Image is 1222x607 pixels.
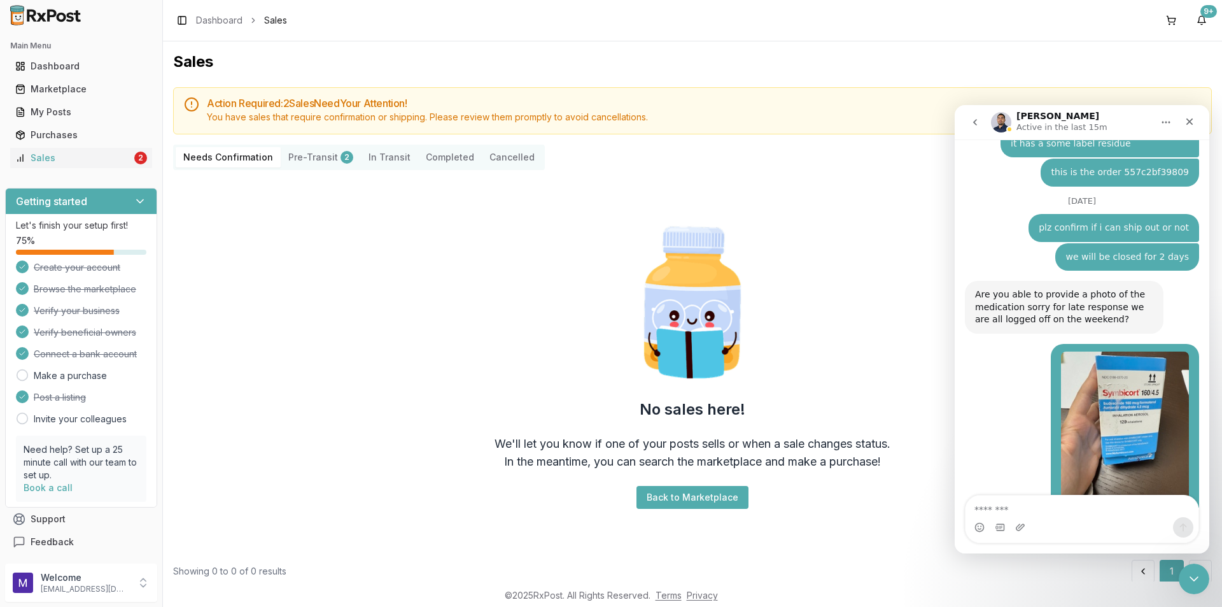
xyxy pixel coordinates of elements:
[31,536,74,548] span: Feedback
[418,147,482,168] button: Completed
[173,52,1212,72] h1: Sales
[207,111,1201,124] div: You have sales that require confirmation or shipping. Please review them promptly to avoid cancel...
[10,146,152,169] a: Sales2
[5,508,157,531] button: Support
[34,391,86,404] span: Post a listing
[687,590,718,601] a: Privacy
[13,573,33,593] img: User avatar
[196,14,287,27] nav: breadcrumb
[1191,10,1212,31] button: 9+
[34,326,136,339] span: Verify beneficial owners
[10,41,152,51] h2: Main Menu
[361,147,418,168] button: In Transit
[134,152,147,164] div: 2
[5,148,157,168] button: Sales2
[10,78,152,101] a: Marketplace
[5,125,157,145] button: Purchases
[1179,564,1209,594] iframe: Intercom live chat
[495,435,890,453] div: We'll let you know if one of your posts sells or when a sale changes status.
[173,565,286,578] div: Showing 0 to 0 of 0 results
[611,221,774,384] img: Smart Pill Bottle
[15,152,132,164] div: Sales
[34,369,107,382] a: Make a purchase
[656,590,682,601] a: Terms
[636,486,748,509] button: Back to Marketplace
[34,283,136,296] span: Browse the marketplace
[341,151,353,164] div: 2
[5,56,157,76] button: Dashboard
[34,304,120,317] span: Verify your business
[482,147,542,168] button: Cancelled
[41,584,129,594] p: [EMAIL_ADDRESS][DOMAIN_NAME]
[10,124,152,146] a: Purchases
[176,147,281,168] button: Needs Confirmation
[10,101,152,124] a: My Posts
[34,261,120,274] span: Create your account
[281,147,361,168] button: Pre-Transit
[196,14,242,27] a: Dashboard
[207,98,1201,108] h5: Action Required: 2 Sale s Need Your Attention!
[34,413,127,425] a: Invite your colleagues
[24,443,139,482] p: Need help? Set up a 25 minute call with our team to set up.
[34,348,137,361] span: Connect a bank account
[24,482,73,493] a: Book a call
[640,399,745,420] h2: No sales here!
[5,531,157,553] button: Feedback
[15,129,147,141] div: Purchases
[504,453,881,471] div: In the meantime, you can search the marketplace and make a purchase!
[1160,560,1184,583] button: 1
[15,60,147,73] div: Dashboard
[5,5,87,25] img: RxPost Logo
[15,106,147,118] div: My Posts
[16,194,87,209] h3: Getting started
[1200,5,1217,18] div: 9+
[16,234,35,247] span: 75 %
[41,571,129,584] p: Welcome
[5,102,157,122] button: My Posts
[15,83,147,96] div: Marketplace
[264,14,287,27] span: Sales
[955,105,1209,553] iframe: Intercom live chat
[10,55,152,78] a: Dashboard
[5,79,157,99] button: Marketplace
[16,219,146,232] p: Let's finish your setup first!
